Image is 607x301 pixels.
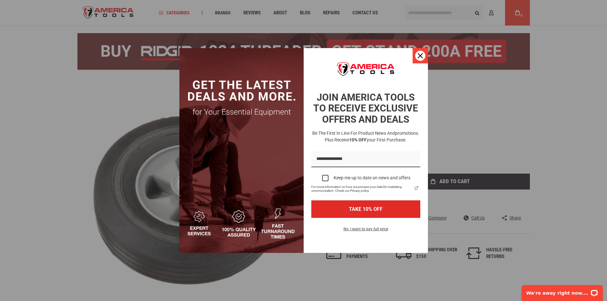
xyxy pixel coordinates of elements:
[413,48,428,63] button: Close
[310,130,422,143] h3: Be the first in line for product news and
[413,184,420,192] a: Read our Privacy Policy
[311,185,413,193] span: For more information on how we process your data for marketing communication. Check our Privacy p...
[349,137,367,142] strong: 10% OFF
[418,53,423,58] svg: close icon
[334,175,410,181] div: Keep me up to date on news and offers
[313,92,418,125] strong: JOIN AMERICA TOOLS TO RECEIVE EXCLUSIVE OFFERS AND DEALS
[338,226,393,236] button: No, I want to pay full price
[413,184,420,192] svg: link icon
[311,200,420,218] button: TAKE 10% OFF
[311,151,420,167] input: Email field
[517,281,607,301] iframe: LiveChat chat widget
